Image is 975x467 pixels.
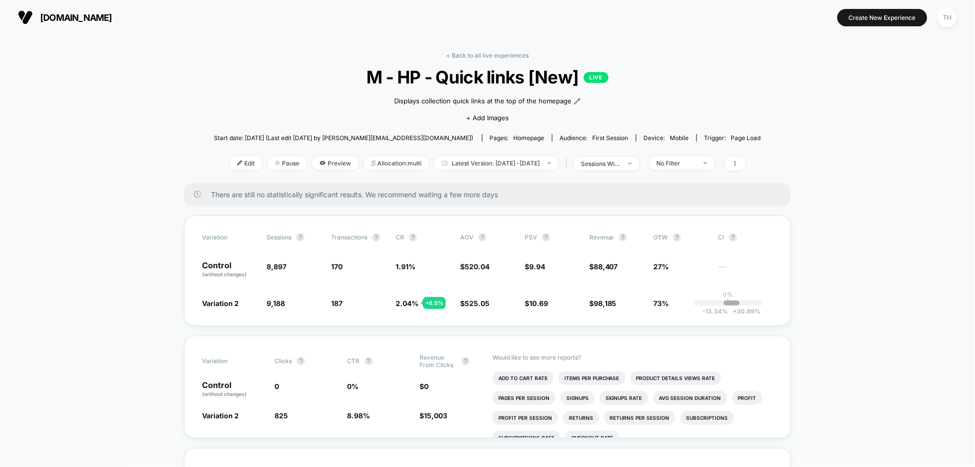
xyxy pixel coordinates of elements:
[657,159,696,167] div: No Filter
[331,233,367,241] span: Transactions
[268,156,307,170] span: Pause
[241,67,733,87] span: M - HP - Quick links [New]
[396,299,418,308] span: 2.04 %
[409,233,417,241] button: ?
[365,357,373,365] button: ?
[479,233,487,241] button: ?
[560,134,628,142] div: Audience:
[718,233,773,241] span: CI
[424,411,448,420] span: 15,003
[593,134,628,142] span: First Session
[297,357,305,365] button: ?
[275,411,288,420] span: 825
[594,299,617,308] span: 98,185
[600,391,648,405] li: Signups Rate
[653,391,727,405] li: Avg Session Duration
[202,411,239,420] span: Variation 2
[15,9,115,25] button: [DOMAIN_NAME]
[558,371,626,385] li: Items Per Purchase
[202,233,257,241] span: Variation
[492,371,554,385] li: Add To Cart Rate
[935,7,960,28] button: TH
[560,391,595,405] li: Signups
[331,262,343,271] span: 170
[589,233,614,241] span: Revenue
[312,156,359,170] span: Preview
[654,299,669,308] span: 73%
[589,262,618,271] span: $
[348,382,359,390] span: 0 %
[460,299,489,308] span: $
[525,299,548,308] span: $
[492,431,560,445] li: Subscriptions Rate
[420,411,448,420] span: $
[460,262,489,271] span: $
[275,357,292,365] span: Clicks
[465,262,489,271] span: 520.04
[275,382,279,390] span: 0
[702,308,728,315] span: -13.34 %
[704,162,707,164] img: end
[723,291,733,298] p: 0%
[348,411,370,420] span: 8.98 %
[529,262,545,271] span: 9.94
[202,391,247,397] span: (without changes)
[211,190,771,199] span: There are still no statistically significant results. We recommend waiting a few more days
[548,162,551,164] img: end
[267,262,286,271] span: 8,897
[542,233,550,241] button: ?
[202,271,247,277] span: (without changes)
[589,299,617,308] span: $
[202,261,257,278] p: Control
[525,233,537,241] span: PSV
[563,156,574,171] span: |
[296,233,304,241] button: ?
[446,52,529,59] a: < Back to all live experiences
[214,134,473,142] span: Start date: [DATE] (Last edit [DATE] by [PERSON_NAME][EMAIL_ADDRESS][DOMAIN_NAME])
[372,233,380,241] button: ?
[230,156,263,170] span: Edit
[442,160,447,165] img: calendar
[490,134,545,142] div: Pages:
[460,233,474,241] span: AOV
[202,354,257,369] span: Variation
[733,308,737,315] span: +
[630,371,721,385] li: Product Details Views Rate
[938,8,957,27] div: TH
[673,233,681,241] button: ?
[396,233,404,241] span: CR
[563,411,599,425] li: Returns
[424,382,429,390] span: 0
[364,156,429,170] span: Allocation: multi
[514,134,545,142] span: homepage
[371,160,375,166] img: rebalance
[492,354,773,361] p: Would like to see more reports?
[420,354,457,369] span: Revenue From Clicks
[525,262,545,271] span: $
[565,431,620,445] li: Checkout Rate
[581,160,621,167] div: sessions with impression
[728,308,761,315] span: 30.89 %
[492,391,556,405] li: Pages Per Session
[394,96,571,106] span: Displays collection quick links at the top of the homepage
[267,299,285,308] span: 9,188
[654,262,669,271] span: 27%
[331,299,343,308] span: 187
[654,233,708,241] span: OTW
[434,156,558,170] span: Latest Version: [DATE] - [DATE]
[584,72,609,83] p: LIVE
[732,391,763,405] li: Profit
[202,299,239,308] span: Variation 2
[466,114,509,122] span: + Add Images
[348,357,360,365] span: CTR
[837,9,927,26] button: Create New Experience
[267,233,291,241] span: Sessions
[628,162,632,164] img: end
[423,297,446,309] div: + 6.5 %
[636,134,696,142] span: Device:
[718,264,773,278] span: ---
[40,12,112,23] span: [DOMAIN_NAME]
[18,10,33,25] img: Visually logo
[727,298,729,306] p: |
[619,233,627,241] button: ?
